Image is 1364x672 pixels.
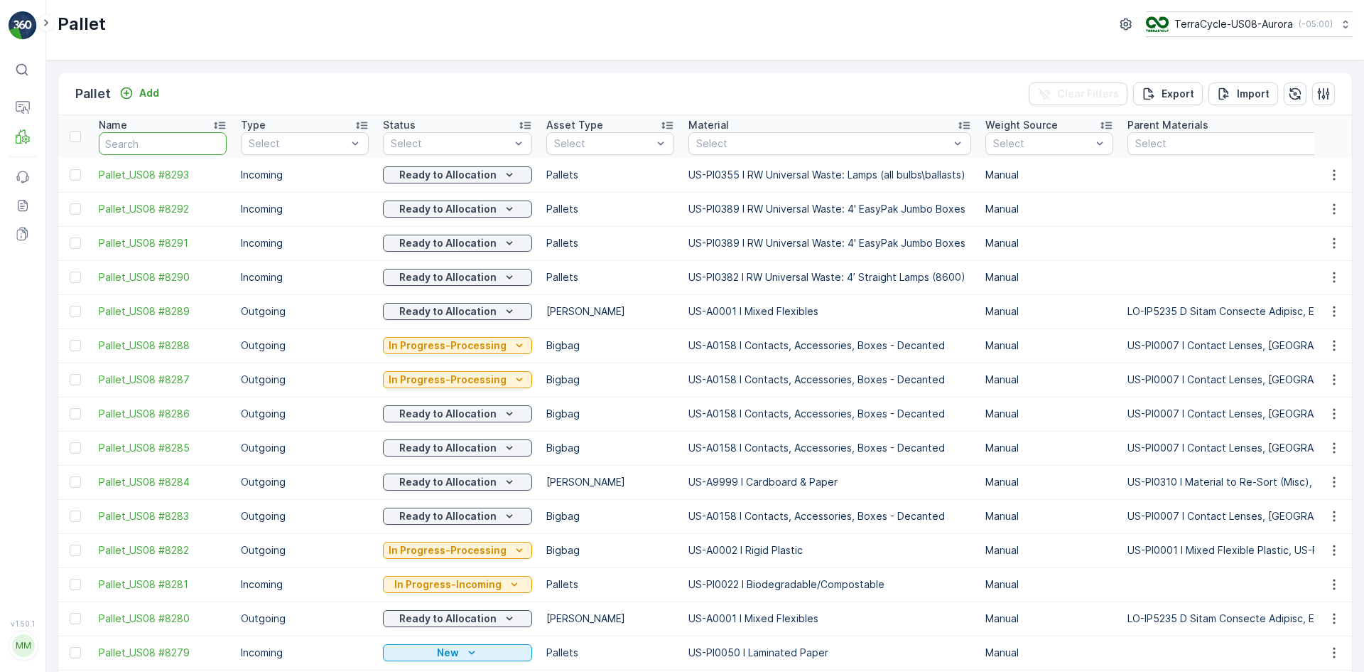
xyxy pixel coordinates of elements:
p: Pallets [546,577,674,592]
a: Pallet_US08 #8291 [99,236,227,250]
button: Ready to Allocation [383,269,532,286]
div: Toggle Row Selected [70,647,81,658]
p: Incoming [241,270,369,284]
p: Weight Source [985,118,1058,132]
p: US-PI0050 I Laminated Paper [688,646,971,660]
p: Manual [985,543,1113,558]
div: Toggle Row Selected [70,272,81,283]
button: Export [1133,82,1203,105]
a: Pallet_US08 #8281 [99,577,227,592]
button: In Progress-Incoming [383,576,532,593]
p: Pallets [546,236,674,250]
p: Asset Type [546,118,603,132]
p: Ready to Allocation [399,475,497,489]
button: New [383,644,532,661]
p: US-PI0389 I RW Universal Waste: 4' EasyPak Jumbo Boxes [688,236,971,250]
p: Ready to Allocation [399,441,497,455]
p: In Progress-Processing [389,373,507,387]
button: Ready to Allocation [383,405,532,422]
span: Pallet_US08 #8283 [99,509,227,523]
p: Clear Filters [1057,87,1119,101]
button: Clear Filters [1029,82,1127,105]
button: Ready to Allocation [383,610,532,627]
p: Ready to Allocation [399,236,497,250]
p: Outgoing [241,509,369,523]
p: Outgoing [241,475,369,489]
p: Manual [985,338,1113,353]
div: Toggle Row Selected [70,442,81,454]
p: Manual [985,407,1113,421]
a: Pallet_US08 #8287 [99,373,227,387]
button: TerraCycle-US08-Aurora(-05:00) [1146,11,1353,37]
p: US-A0001 I Mixed Flexibles [688,612,971,626]
p: Ready to Allocation [399,612,497,626]
div: Toggle Row Selected [70,613,81,624]
p: Ready to Allocation [399,270,497,284]
p: Pallet [58,13,106,36]
span: Pallet_US08 #8279 [99,646,227,660]
a: Pallet_US08 #8289 [99,304,227,319]
p: Name [99,118,127,132]
p: Import [1237,87,1270,101]
p: Select [554,137,652,151]
p: Ready to Allocation [399,202,497,216]
p: [PERSON_NAME] [546,612,674,626]
p: Type [241,118,266,132]
p: Manual [985,646,1113,660]
a: Pallet_US08 #8288 [99,338,227,353]
p: Material [688,118,729,132]
p: Add [139,86,159,100]
a: Pallet_US08 #8280 [99,612,227,626]
div: Toggle Row Selected [70,545,81,556]
a: Pallet_US08 #8285 [99,441,227,455]
p: Manual [985,202,1113,216]
button: Add [114,85,165,102]
button: Ready to Allocation [383,303,532,320]
button: In Progress-Processing [383,371,532,388]
p: Incoming [241,202,369,216]
p: Outgoing [241,543,369,558]
button: Ready to Allocation [383,508,532,525]
p: US-PI0382 I RW Universal Waste: 4’ Straight Lamps (8600) [688,270,971,284]
span: v 1.50.1 [9,619,37,628]
p: Incoming [241,236,369,250]
p: In Progress-Processing [389,338,507,353]
div: MM [12,634,35,657]
p: In Progress-Incoming [394,577,502,592]
p: Manual [985,441,1113,455]
input: Search [99,132,227,155]
p: US-A0158 I Contacts, Accessories, Boxes - Decanted [688,509,971,523]
div: Toggle Row Selected [70,340,81,351]
img: image_ci7OI47.png [1146,16,1169,32]
p: Manual [985,168,1113,182]
button: Ready to Allocation [383,439,532,457]
p: US-A0001 I Mixed Flexibles [688,304,971,319]
div: Toggle Row Selected [70,374,81,385]
div: Toggle Row Selected [70,169,81,181]
button: Ready to Allocation [383,235,532,252]
p: Pallets [546,202,674,216]
button: In Progress-Processing [383,542,532,559]
p: Status [383,118,416,132]
p: Outgoing [241,612,369,626]
div: Toggle Row Selected [70,306,81,317]
p: Manual [985,304,1113,319]
button: Import [1208,82,1278,105]
div: Toggle Row Selected [70,238,81,249]
p: Ready to Allocation [399,304,497,319]
a: Pallet_US08 #8292 [99,202,227,216]
p: Manual [985,577,1113,592]
p: US-A0158 I Contacts, Accessories, Boxes - Decanted [688,338,971,353]
span: Pallet_US08 #8293 [99,168,227,182]
p: Incoming [241,577,369,592]
a: Pallet_US08 #8290 [99,270,227,284]
a: Pallet_US08 #8284 [99,475,227,489]
div: Toggle Row Selected [70,511,81,522]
